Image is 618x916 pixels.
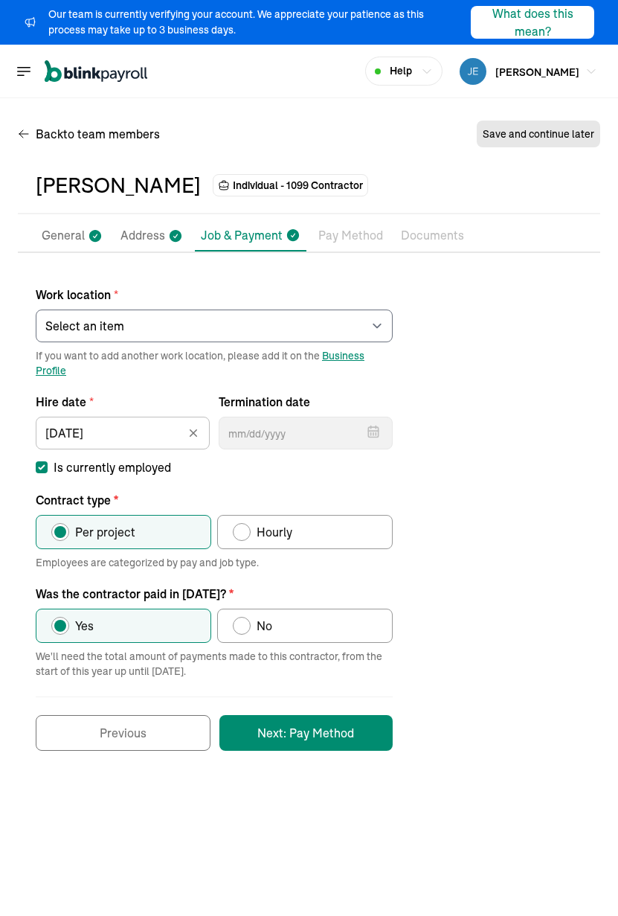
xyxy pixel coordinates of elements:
[544,845,618,916] iframe: Chat Widget
[42,226,85,246] p: General
[477,121,600,147] button: Save and continue later
[75,617,94,635] span: Yes
[36,458,393,476] label: Is currently employed
[495,65,579,79] span: [PERSON_NAME]
[390,63,412,79] span: Help
[120,226,165,246] p: Address
[36,491,393,549] div: Contract type
[219,393,393,411] label: Termination date
[233,178,363,193] span: Individual - 1099 Contractor
[36,286,393,304] label: Work location
[36,393,210,411] label: Hire date
[471,6,594,39] button: What does this mean?
[36,649,393,679] span: We'll need the total amount of payments made to this contractor, from the start of this year up u...
[36,125,160,143] span: Back
[36,585,393,643] div: Was the contractor paid in 2025?
[36,461,48,473] input: Is currently employed
[48,7,456,38] div: Our team is currently verifying your account. We appreciate your patience as this process may tak...
[36,585,393,603] p: Was the contractor paid in [DATE]?
[489,4,576,40] div: What does this mean?
[36,170,201,201] div: [PERSON_NAME]
[318,226,383,246] p: Pay Method
[18,116,160,152] button: Backto team members
[454,55,603,88] button: [PERSON_NAME]
[257,523,292,541] span: Hourly
[36,555,393,570] span: Employees are categorized by pay and job type.
[257,617,272,635] span: No
[219,417,393,449] input: mm/dd/yyyy
[36,348,393,378] span: If you want to add another work location, please add it on the
[75,523,135,541] span: Per project
[63,125,160,143] span: to team members
[401,226,464,246] p: Documents
[219,715,393,751] button: Next: Pay Method
[36,491,393,509] p: Contract type
[36,417,210,449] input: mm/dd/yyyy
[36,715,210,751] button: Previous
[201,226,283,244] p: Job & Payment
[15,50,147,93] nav: Global
[365,57,442,86] button: Help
